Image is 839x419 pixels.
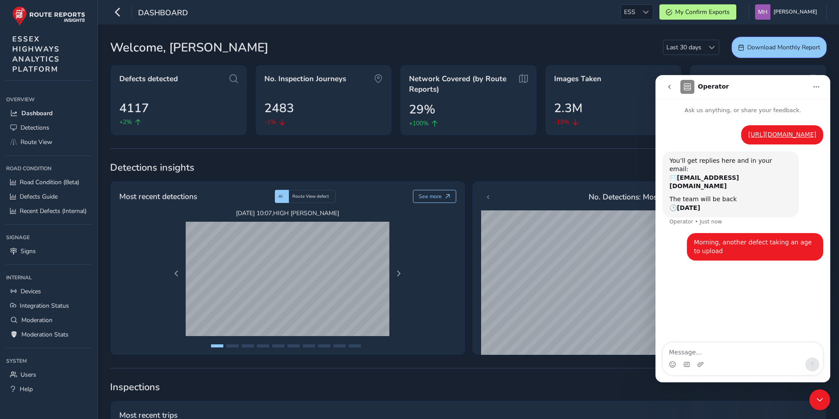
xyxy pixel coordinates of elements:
a: Devices [6,284,91,299]
a: Moderation [6,313,91,327]
div: AI [275,190,289,203]
div: System [6,354,91,367]
div: Overview [6,93,91,106]
span: Integration Status [20,302,69,310]
span: Download Monthly Report [747,43,820,52]
span: Help [20,385,33,393]
span: Dashboard [21,109,52,117]
a: Defects Guide [6,189,91,204]
span: Devices [21,287,41,295]
span: [PERSON_NAME] [773,4,817,20]
span: Dashboard [138,7,188,20]
a: Dashboard [6,106,91,120]
img: diamond-layout [755,4,770,20]
iframe: Intercom live chat [655,75,830,382]
a: Recent Defects (Internal) [6,204,91,218]
a: Moderation Stats [6,327,91,342]
span: [DATE] 10:07 , HIGH [PERSON_NAME] [186,209,389,217]
div: Signage [6,231,91,244]
a: Road Condition (Beta) [6,175,91,189]
span: Recent Defects (Internal) [20,207,87,215]
span: -19% [554,117,569,127]
button: Previous Page [170,268,183,280]
span: Detections [21,124,49,132]
span: Inspections [110,381,827,394]
span: ESSEX HIGHWAYS ANALYTICS PLATFORM [12,34,60,74]
span: Route View defect [292,193,329,199]
span: AI [278,193,283,199]
span: 29% [409,100,435,119]
span: -1% [264,117,276,127]
span: No. Inspection Journeys [264,74,346,84]
div: Road Condition [6,162,91,175]
span: Signs [21,247,36,255]
a: Integration Status [6,299,91,313]
button: Page 1 [211,344,223,347]
span: My Confirm Exports [675,8,730,16]
span: Distance Driven [699,74,753,84]
button: See more [413,190,456,203]
button: Page 9 [333,344,346,347]
span: Images Taken [554,74,601,84]
img: rr logo [12,6,85,26]
button: [PERSON_NAME] [755,4,820,20]
span: +2% [119,117,132,127]
button: Page 7 [303,344,315,347]
button: Page 2 [226,344,239,347]
span: 4117 [119,99,149,117]
button: Page 8 [318,344,330,347]
div: Route View defect [289,190,336,203]
span: 2.3M [554,99,582,117]
button: My Confirm Exports [659,4,736,20]
span: No. Detections: Most affected areas [589,191,710,203]
a: Route View [6,135,91,149]
button: Page 3 [242,344,254,347]
button: Page 6 [288,344,300,347]
span: 2483 [264,99,294,117]
button: Page 5 [272,344,284,347]
span: See more [419,193,442,200]
span: Network Covered (by Route Reports) [409,74,516,94]
span: ESS [621,5,638,19]
div: Internal [6,271,91,284]
a: Signs [6,244,91,258]
a: Help [6,382,91,396]
span: Defects detected [119,74,178,84]
span: Users [21,371,36,379]
span: Moderation [21,316,52,324]
button: Next Page [392,268,405,280]
button: Page 4 [257,344,269,347]
span: Most recent detections [119,191,197,202]
a: Detections [6,120,91,135]
button: Download Monthly Report [732,37,827,58]
iframe: Intercom live chat [809,389,830,410]
a: Users [6,367,91,382]
span: +100% [409,119,429,128]
span: Detections insights [110,161,827,174]
span: Route View [21,138,52,146]
span: Defects Guide [20,192,58,201]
